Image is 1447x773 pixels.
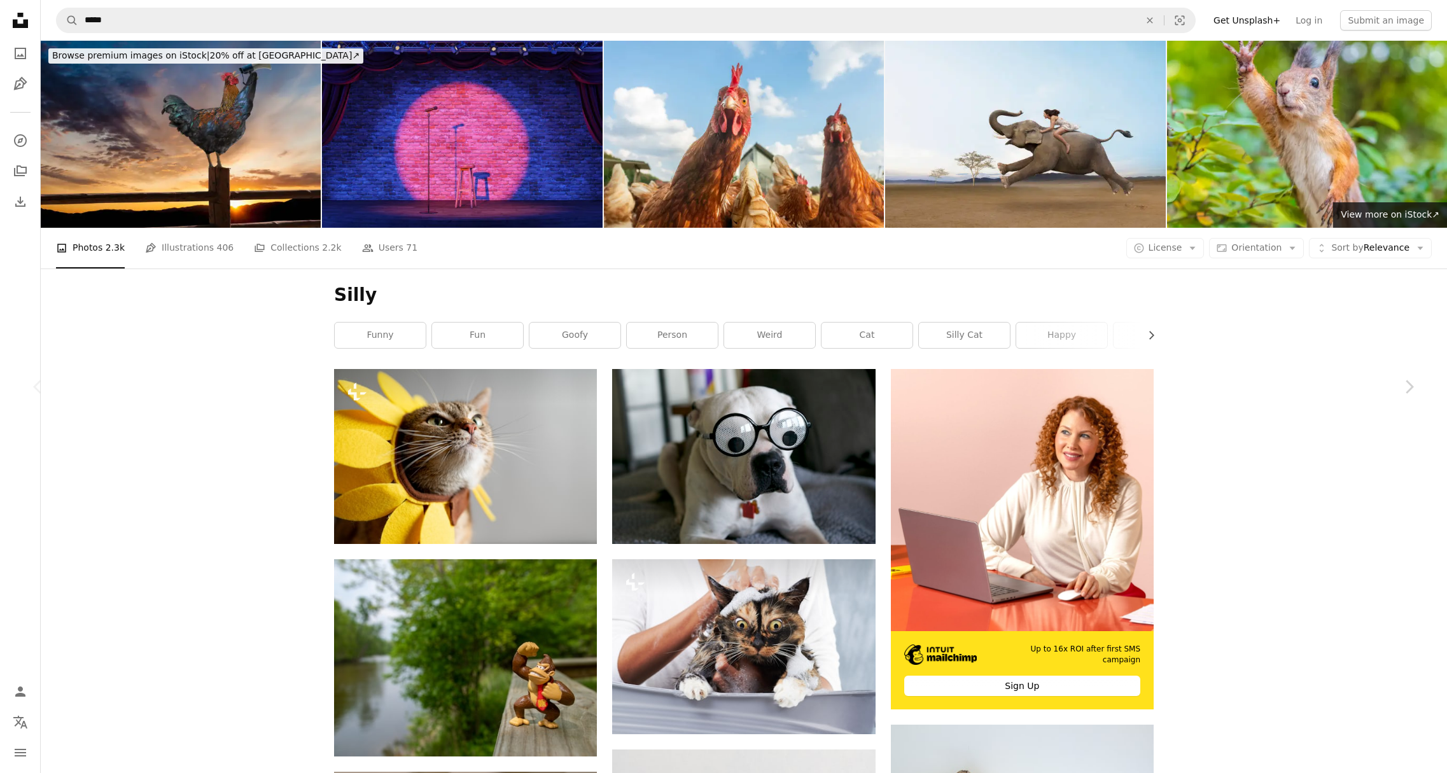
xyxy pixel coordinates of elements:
[529,323,620,348] a: goofy
[52,50,209,60] span: Browse premium images on iStock |
[1288,10,1330,31] a: Log in
[8,71,33,97] a: Illustrations
[604,41,884,228] img: Curious free-range chickens looking into the camera – Wide-angle close-up on green grass
[1331,242,1363,253] span: Sort by
[145,228,234,268] a: Illustrations 406
[8,41,33,66] a: Photos
[8,679,33,704] a: Log in / Sign up
[41,41,371,71] a: Browse premium images on iStock|20% off at [GEOGRAPHIC_DATA]↗
[821,323,912,348] a: cat
[217,240,234,254] span: 406
[41,41,321,228] img: Conceptual image of rooster on fence pole with megaphone
[1136,8,1164,32] button: Clear
[904,644,977,665] img: file-1690386555781-336d1949dad1image
[627,323,718,348] a: person
[335,323,426,348] a: funny
[406,240,417,254] span: 71
[612,559,875,734] img: a cat that is sitting in a bath tub
[1333,202,1447,228] a: View more on iStock↗
[1209,238,1304,258] button: Orientation
[1164,8,1195,32] button: Visual search
[891,369,1154,632] img: file-1722962837469-d5d3a3dee0c7image
[334,450,597,462] a: a cat wearing a sunflower costume on its head
[334,284,1154,307] h1: Silly
[322,41,602,228] img: Empty stand-up stage with a microphone and spotlights. An empty stage with bricks on background.
[334,369,597,544] img: a cat wearing a sunflower costume on its head
[322,240,341,254] span: 2.2k
[8,709,33,735] button: Language
[362,228,418,268] a: Users 71
[1114,323,1205,348] a: silly dog
[612,369,875,544] img: white and brown short coated dog wearing black sunglasses
[1331,242,1409,254] span: Relevance
[8,189,33,214] a: Download History
[1206,10,1288,31] a: Get Unsplash+
[334,651,597,663] a: a monkey figurine is posed on a wooden deck
[57,8,78,32] button: Search Unsplash
[1371,326,1447,448] a: Next
[1309,238,1432,258] button: Sort byRelevance
[885,41,1165,228] img: Conceptual image of young woman on the back of running elephant
[56,8,1196,33] form: Find visuals sitewide
[1016,323,1107,348] a: happy
[612,450,875,462] a: white and brown short coated dog wearing black sunglasses
[996,644,1140,665] span: Up to 16x ROI after first SMS campaign
[334,559,597,756] img: a monkey figurine is posed on a wooden deck
[8,158,33,184] a: Collections
[8,740,33,765] button: Menu
[891,369,1154,709] a: Up to 16x ROI after first SMS campaignSign Up
[612,641,875,652] a: a cat that is sitting in a bath tub
[919,323,1010,348] a: silly cat
[52,50,360,60] span: 20% off at [GEOGRAPHIC_DATA] ↗
[1140,323,1154,348] button: scroll list to the right
[1341,209,1439,219] span: View more on iStock ↗
[432,323,523,348] a: fun
[904,676,1140,696] div: Sign Up
[1149,242,1182,253] span: License
[724,323,815,348] a: weird
[1340,10,1432,31] button: Submit an image
[1231,242,1282,253] span: Orientation
[8,128,33,153] a: Explore
[254,228,341,268] a: Collections 2.2k
[1167,41,1447,228] img: Autumn Squirrel standing on its hind legs on on green grass with fallen yellow leaves
[1126,238,1205,258] button: License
